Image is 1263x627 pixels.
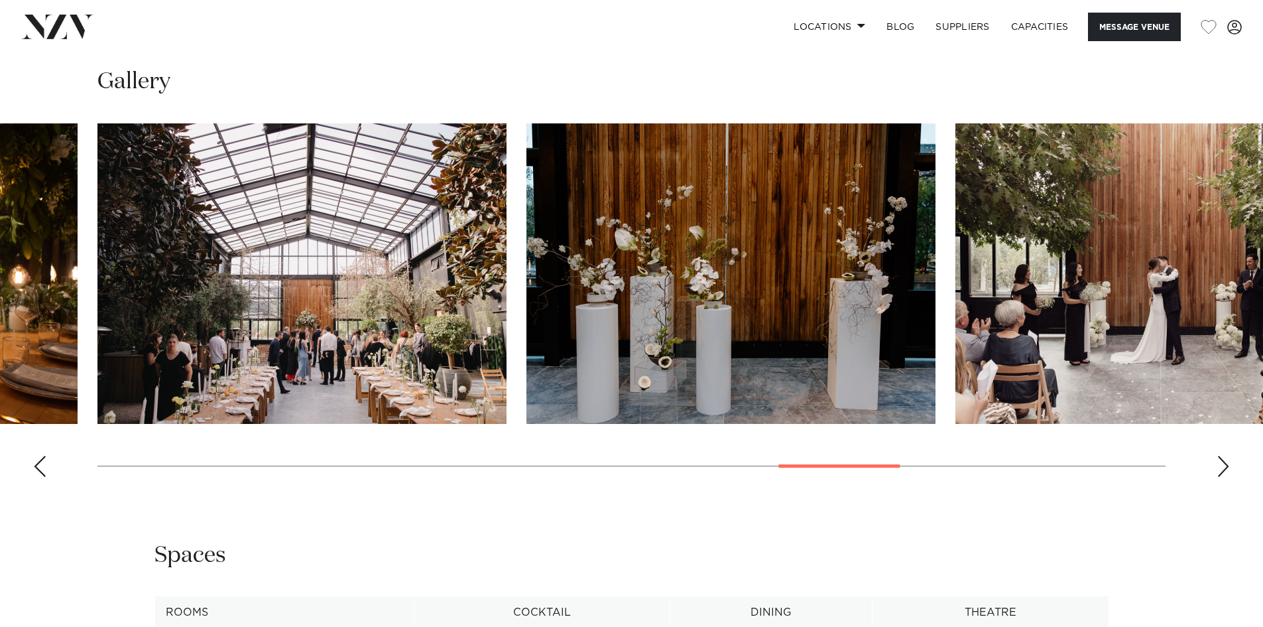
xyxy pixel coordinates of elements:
a: BLOG [876,13,925,41]
a: Capacities [1000,13,1079,41]
button: Message Venue [1088,13,1181,41]
swiper-slide: 16 / 22 [526,123,935,424]
a: SUPPLIERS [925,13,1000,41]
h2: Spaces [154,541,226,571]
a: Locations [783,13,876,41]
img: nzv-logo.png [21,15,93,38]
h2: Gallery [97,67,170,97]
swiper-slide: 15 / 22 [97,123,507,424]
